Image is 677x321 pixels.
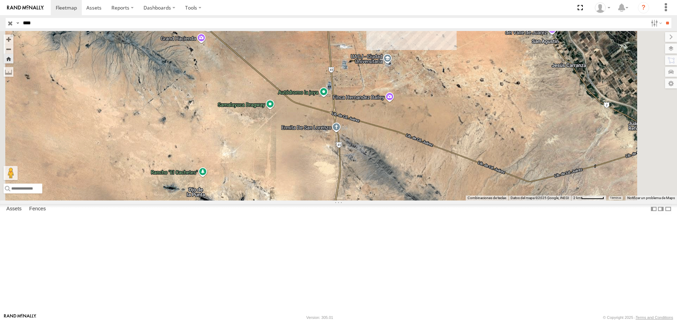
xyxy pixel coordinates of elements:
button: Zoom Home [4,54,13,63]
button: Zoom in [4,35,13,44]
a: Notificar un problema de Maps [627,196,675,200]
label: Hide Summary Table [665,204,672,214]
label: Assets [3,204,25,214]
span: Datos del mapa ©2025 Google, INEGI [511,196,569,200]
button: Arrastra al hombrecito al mapa para abrir Street View [4,166,18,180]
button: Escala del mapa: 2 km por 61 píxeles [571,196,606,200]
div: carolina herrera [592,2,613,13]
i: ? [638,2,649,13]
label: Fences [26,204,49,214]
button: Zoom out [4,44,13,54]
img: rand-logo.svg [7,5,44,10]
div: © Copyright 2025 - [603,315,673,320]
label: Measure [4,67,13,77]
label: Map Settings [665,79,677,88]
a: Términos [610,196,621,199]
label: Dock Summary Table to the Right [657,204,664,214]
button: Combinaciones de teclas [468,196,506,200]
span: 2 km [573,196,581,200]
div: Version: 305.01 [306,315,333,320]
label: Dock Summary Table to the Left [650,204,657,214]
label: Search Filter Options [648,18,663,28]
label: Search Query [15,18,20,28]
a: Visit our Website [4,314,36,321]
a: Terms and Conditions [636,315,673,320]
